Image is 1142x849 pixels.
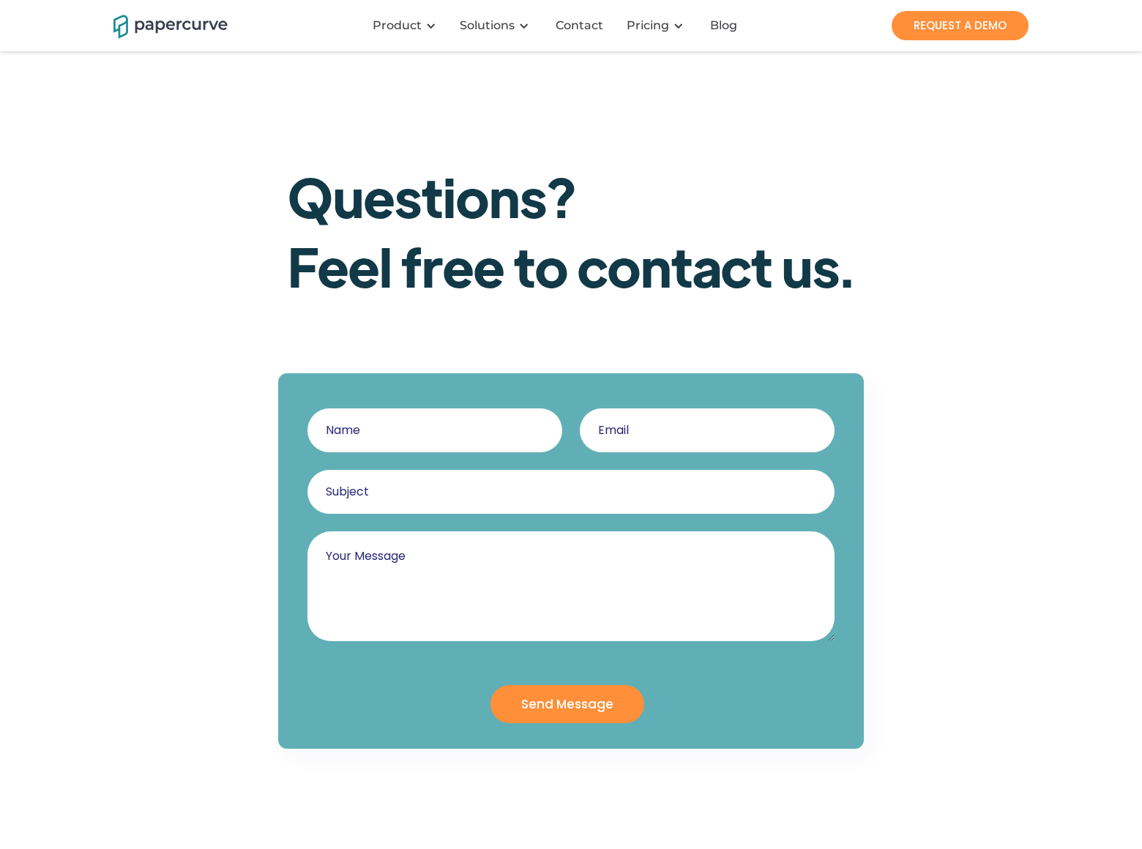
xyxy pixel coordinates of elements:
div: Solutions [460,18,515,33]
div: Solutions [451,4,544,48]
input: Name [307,408,562,452]
span: free [402,231,504,300]
div: Product [373,18,422,33]
div: Contact [556,18,603,33]
a: Pricing [627,18,669,33]
span: Questions? [288,161,576,231]
input: Subject [307,470,835,514]
a: Blog [698,18,752,33]
div: Product [364,4,451,48]
input: Email [580,408,835,452]
div: Blog [710,18,737,33]
input: Send Message [490,685,644,723]
span: contact [578,231,772,300]
a: home [113,12,209,38]
a: Contact [544,18,618,33]
div: Pricing [618,4,698,48]
form: Contact Us - Questions [307,408,835,723]
span: us. [782,231,854,300]
span: to [514,231,568,300]
span: Feel [288,231,392,300]
a: REQUEST A DEMO [892,11,1029,40]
